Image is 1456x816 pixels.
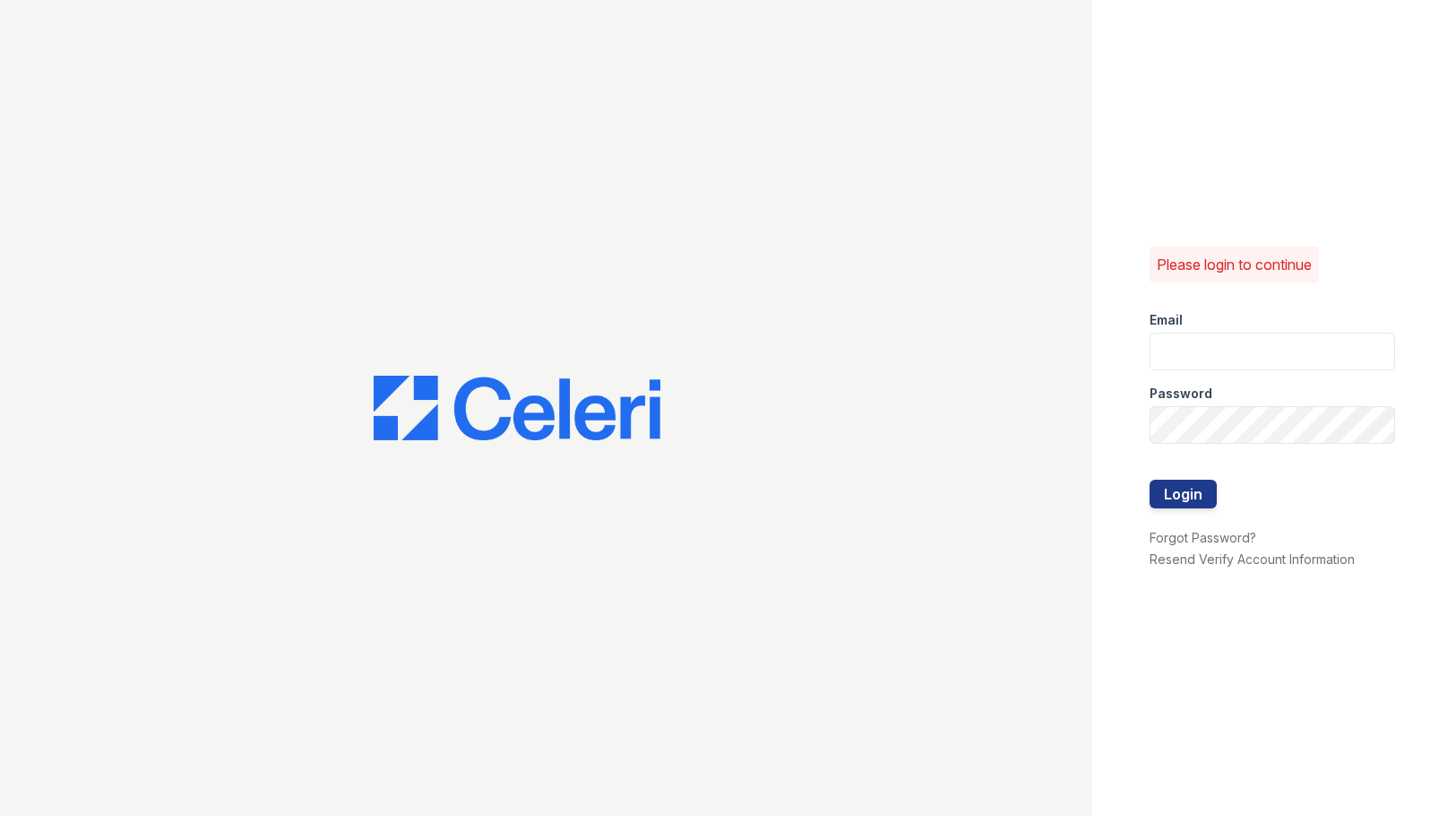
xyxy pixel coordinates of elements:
p: Please login to continue [1157,254,1312,275]
img: CE_Logo_Blue-a8612792a0a2168367f1c8372b55b34899dd931a85d93a1a3d3e32e68fde9ad4.png [374,376,660,440]
a: Resend Verify Account Information [1150,551,1355,567]
a: Forgot Password? [1150,530,1256,545]
label: Password [1150,385,1212,403]
button: Login [1150,480,1217,508]
label: Email [1150,311,1183,329]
